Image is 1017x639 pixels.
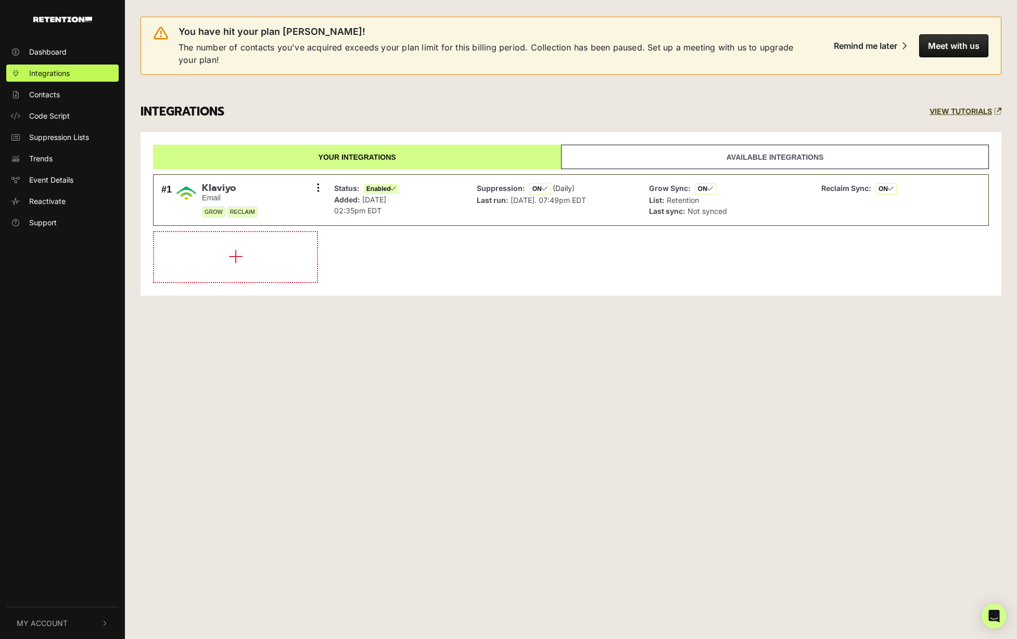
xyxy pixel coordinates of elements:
span: GROW [202,207,225,218]
a: Dashboard [6,43,119,60]
span: Retention [667,196,699,205]
small: Email [202,194,258,202]
span: My Account [17,618,68,629]
span: RECLAIM [227,207,258,218]
span: ON [529,183,551,195]
span: Not synced [688,207,727,215]
strong: Added: [334,195,360,204]
a: Event Details [6,171,119,188]
button: My Account [6,607,119,639]
span: Reactivate [29,196,66,207]
div: #1 [161,183,172,218]
span: Code Script [29,110,70,121]
a: Integrations [6,65,119,82]
a: Suppression Lists [6,129,119,146]
img: Klaviyo [176,183,197,203]
span: Klaviyo [202,183,258,194]
a: Contacts [6,86,119,103]
span: [DATE] 02:35pm EDT [334,195,386,215]
a: Trends [6,150,119,167]
span: Trends [29,153,53,164]
a: Available integrations [561,145,989,169]
div: Remind me later [834,41,897,51]
span: You have hit your plan [PERSON_NAME]! [179,25,365,38]
div: Open Intercom Messenger [982,604,1007,629]
a: VIEW TUTORIALS [930,107,1001,116]
span: Integrations [29,68,70,79]
span: Contacts [29,89,60,100]
a: Your integrations [153,145,561,169]
strong: Reclaim Sync: [821,184,871,193]
strong: List: [649,196,665,205]
span: ON [695,183,716,195]
button: Meet with us [919,34,988,57]
img: Retention.com [33,17,92,22]
strong: Status: [334,184,360,193]
strong: Last sync: [649,207,685,215]
span: (Daily) [553,184,575,193]
span: Support [29,217,57,228]
span: Event Details [29,174,73,185]
span: Suppression Lists [29,132,89,143]
h3: INTEGRATIONS [141,105,224,119]
strong: Suppression: [477,184,525,193]
strong: Grow Sync: [649,184,691,193]
a: Code Script [6,107,119,124]
span: [DATE]. 07:49pm EDT [511,196,586,205]
span: The number of contacts you've acquired exceeds your plan limit for this billing period. Collectio... [179,41,794,66]
button: Remind me later [825,34,915,57]
strong: Last run: [477,196,508,205]
a: Reactivate [6,193,119,210]
span: ON [875,183,897,195]
span: Dashboard [29,46,67,57]
span: Enabled [364,184,399,194]
a: Support [6,214,119,231]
